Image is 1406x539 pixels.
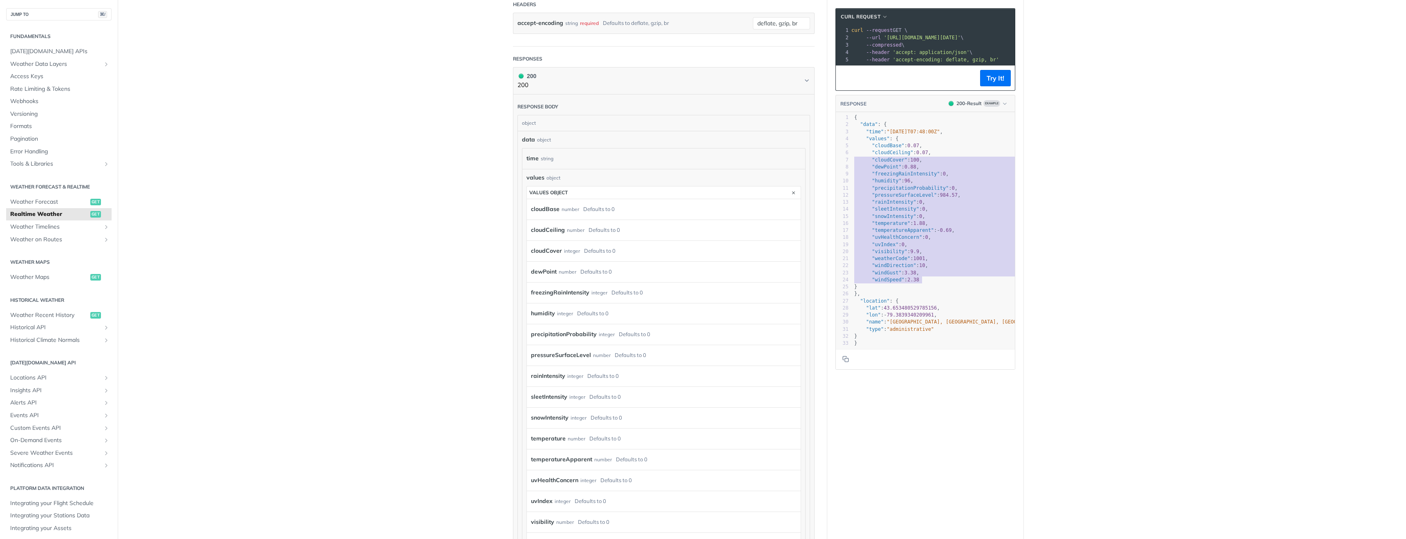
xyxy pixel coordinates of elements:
[611,287,643,299] div: Defaults to 0
[565,17,578,29] div: string
[531,245,562,257] label: cloudCover
[10,72,110,81] span: Access Keys
[555,495,571,507] div: integer
[10,223,101,231] span: Weather Timelines
[517,72,810,90] button: 200 200200
[910,249,919,254] span: 9.9
[567,224,584,236] div: number
[531,391,567,403] label: sleetIntensity
[513,55,542,63] div: Responses
[836,149,849,156] div: 6
[887,326,934,332] span: "administrative"
[840,100,867,108] button: RESPONSE
[6,334,112,346] a: Historical Climate NormalsShow subpages for Historical Climate Normals
[517,103,558,110] div: Response body
[866,49,890,55] span: --header
[593,349,611,361] div: number
[854,263,928,268] span: : ,
[945,99,1011,108] button: 200200-ResultExample
[854,319,1170,325] span: : ,
[517,17,563,29] label: accept-encoding
[6,33,112,40] h2: Fundamentals
[589,433,621,445] div: Defaults to 0
[580,266,612,278] div: Defaults to 0
[902,242,904,247] span: 0
[980,70,1011,86] button: Try It!
[854,249,922,254] span: : ,
[854,326,934,332] span: :
[884,35,960,40] span: '[URL][DOMAIN_NAME][DATE]'
[983,100,1000,107] span: Example
[836,290,849,297] div: 26
[518,115,808,131] div: object
[6,359,112,366] h2: [DATE][DOMAIN_NAME] API
[526,153,539,164] label: time
[854,220,928,226] span: : ,
[851,35,964,40] span: \
[949,101,954,106] span: 200
[919,213,922,219] span: 0
[619,328,650,340] div: Defaults to 0
[872,157,907,163] span: "cloudCover"
[526,173,544,182] span: values
[6,196,112,208] a: Weather Forecastget
[836,128,849,135] div: 3
[872,150,913,155] span: "cloudCeiling"
[836,142,849,149] div: 5
[836,34,850,41] div: 2
[546,174,560,182] div: object
[6,234,112,246] a: Weather on RoutesShow subpages for Weather on Routes
[836,199,849,206] div: 13
[103,161,110,167] button: Show subpages for Tools & Libraries
[6,95,112,108] a: Webhooks
[577,308,609,319] div: Defaults to 0
[6,146,112,158] a: Error Handling
[6,397,112,409] a: Alerts APIShow subpages for Alerts API
[584,245,616,257] div: Defaults to 0
[872,277,904,283] span: "windSpeed"
[522,135,535,144] span: data
[904,164,916,170] span: 0.88
[872,256,910,261] span: "weatherCode"
[836,227,849,234] div: 17
[103,412,110,419] button: Show subpages for Events API
[6,321,112,334] a: Historical APIShow subpages for Historical API
[854,157,922,163] span: : ,
[916,150,928,155] span: 0.07
[531,287,589,299] label: freezingRainIntensity
[854,305,940,311] span: : ,
[836,220,849,227] div: 16
[10,524,110,532] span: Integrating your Assets
[836,241,849,248] div: 19
[866,312,881,318] span: "lon"
[836,206,849,213] div: 14
[569,391,585,403] div: integer
[531,370,565,382] label: rainIntensity
[836,305,849,312] div: 28
[872,143,904,148] span: "cloudBase"
[840,353,851,365] button: Copy to clipboard
[531,433,566,445] label: temperature
[854,291,860,296] span: },
[940,227,952,233] span: 0.69
[872,263,916,268] span: "windDirection"
[937,227,940,233] span: -
[836,121,849,128] div: 2
[854,185,958,191] span: : ,
[10,198,88,206] span: Weather Forecast
[6,447,112,459] a: Severe Weather EventsShow subpages for Severe Weather Events
[893,49,969,55] span: 'accept: application/json'
[531,412,569,424] label: snowIntensity
[6,510,112,522] a: Integrating your Stations Data
[854,284,857,290] span: }
[836,164,849,171] div: 8
[866,27,893,33] span: --request
[541,153,553,164] div: string
[615,349,646,361] div: Defaults to 0
[589,224,620,236] div: Defaults to 0
[103,236,110,243] button: Show subpages for Weather on Routes
[851,27,907,33] span: GET \
[854,256,928,261] span: : ,
[836,185,849,192] div: 11
[866,136,890,141] span: "values"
